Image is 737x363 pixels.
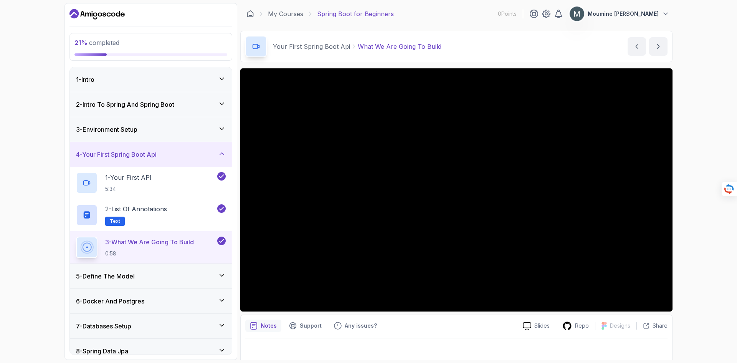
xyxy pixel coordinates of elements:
button: next content [649,37,668,56]
p: Support [300,322,322,330]
p: 2 - List of Annotations [105,204,167,214]
button: 3-Environment Setup [70,117,232,142]
h3: 4 - Your First Spring Boot Api [76,150,157,159]
button: 5-Define The Model [70,264,232,288]
button: 1-Intro [70,67,232,92]
h3: 5 - Define The Model [76,272,135,281]
p: Share [653,322,668,330]
button: 6-Docker And Postgres [70,289,232,313]
a: Slides [517,322,556,330]
span: completed [74,39,119,46]
button: Feedback button [329,320,382,332]
p: 3 - What We Are Going To Build [105,237,194,247]
a: My Courses [268,9,303,18]
button: 1-Your First API5:34 [76,172,226,194]
span: Text [110,218,120,224]
button: 4-Your First Spring Boot Api [70,142,232,167]
button: Share [636,322,668,330]
span: 21 % [74,39,88,46]
button: user profile imageMoumine [PERSON_NAME] [569,6,669,22]
p: 1 - Your First API [105,173,152,182]
button: 7-Databases Setup [70,314,232,338]
h3: 6 - Docker And Postgres [76,297,144,306]
p: Repo [575,322,589,330]
button: 2-List of AnnotationsText [76,204,226,226]
p: Moumine [PERSON_NAME] [588,10,659,18]
p: Spring Boot for Beginners [317,9,394,18]
button: Support button [284,320,326,332]
a: Dashboard [246,10,254,18]
h3: 3 - Environment Setup [76,125,137,134]
p: Designs [610,322,630,330]
p: 0:58 [105,250,194,257]
img: user profile image [570,7,584,21]
h3: 8 - Spring Data Jpa [76,346,128,356]
a: Repo [556,321,595,331]
p: Your First Spring Boot Api [273,42,350,51]
iframe: 2 - What We Are Going To Build [240,68,673,312]
button: 2-Intro To Spring And Spring Boot [70,92,232,117]
h3: 1 - Intro [76,75,94,84]
p: 5:34 [105,185,152,193]
h3: 7 - Databases Setup [76,322,131,331]
a: Dashboard [69,8,125,20]
p: 0 Points [498,10,517,18]
p: Slides [534,322,550,330]
p: Notes [261,322,277,330]
button: notes button [245,320,281,332]
p: What We Are Going To Build [358,42,441,51]
button: 3-What We Are Going To Build0:58 [76,237,226,258]
p: Any issues? [345,322,377,330]
h3: 2 - Intro To Spring And Spring Boot [76,100,174,109]
button: previous content [628,37,646,56]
